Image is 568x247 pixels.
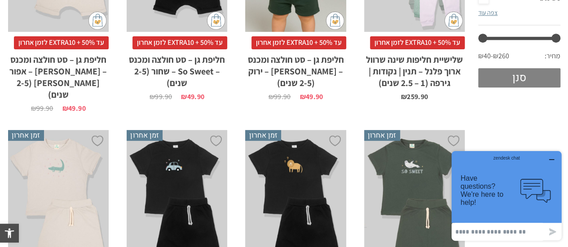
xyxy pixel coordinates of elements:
[448,147,565,244] iframe: Opens a widget where you can chat to one of our agents
[181,92,204,101] bdi: 49.90
[245,130,281,141] span: זמן אחרון
[8,130,44,141] span: זמן אחרון
[31,104,36,113] span: ₪
[88,12,106,30] img: cat-mini-atc.png
[62,104,86,113] bdi: 49.90
[207,12,225,30] img: cat-mini-atc.png
[401,92,407,101] span: ₪
[445,12,462,30] img: cat-mini-atc.png
[268,92,273,101] span: ₪
[8,49,109,100] h2: חליפת גן – סט חולצה ומכנס – [PERSON_NAME] – אפור [PERSON_NAME] (2-5 שנים)
[299,92,305,101] span: ₪
[245,49,346,89] h2: חליפת גן – סט חולצה ומכנס – [PERSON_NAME] – ירוק (2-5 שנים)
[150,92,155,101] span: ₪
[14,36,109,49] span: עד 50% + EXTRA10 לזמן אחרון
[401,92,428,101] bdi: 259.90
[268,92,291,101] bdi: 99.90
[478,51,493,61] span: ₪40
[364,49,465,89] h2: שלישיית חליפות שינה שרוול ארוך פלנל – תנין | נקודות | גירפה (1 – 2.5 שנים)
[31,104,53,113] bdi: 99.90
[62,104,68,113] span: ₪
[478,68,560,87] button: סנן
[127,130,163,141] span: זמן אחרון
[251,36,346,49] span: עד 50% + EXTRA10 לזמן אחרון
[132,36,227,49] span: עד 50% + EXTRA10 לזמן אחרון
[370,36,465,49] span: עד 50% + EXTRA10 לזמן אחרון
[493,51,509,61] span: ₪260
[364,130,400,141] span: זמן אחרון
[478,49,560,68] div: מחיר: —
[150,92,172,101] bdi: 99.90
[478,9,498,17] a: צפה עוד
[181,92,187,101] span: ₪
[299,92,323,101] bdi: 49.90
[127,49,227,89] h2: חליפת גן – סט חולצה ומכנס – So Sweet – שחור (2-5 שנים)
[326,12,344,30] img: cat-mini-atc.png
